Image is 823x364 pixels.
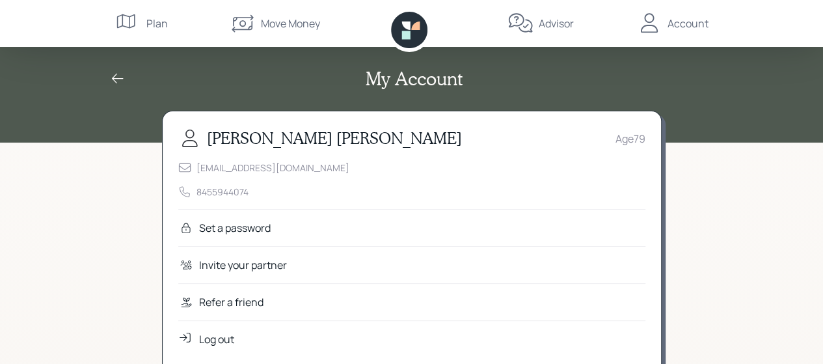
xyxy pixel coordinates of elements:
[199,257,287,273] div: Invite your partner
[199,220,271,236] div: Set a password
[668,16,708,31] div: Account
[539,16,574,31] div: Advisor
[196,185,249,199] div: 8455944074
[207,129,462,148] h3: [PERSON_NAME] [PERSON_NAME]
[615,131,645,147] div: Age 79
[366,68,463,90] h2: My Account
[199,294,263,310] div: Refer a friend
[146,16,168,31] div: Plan
[261,16,320,31] div: Move Money
[196,161,349,175] div: [EMAIL_ADDRESS][DOMAIN_NAME]
[199,331,234,347] div: Log out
